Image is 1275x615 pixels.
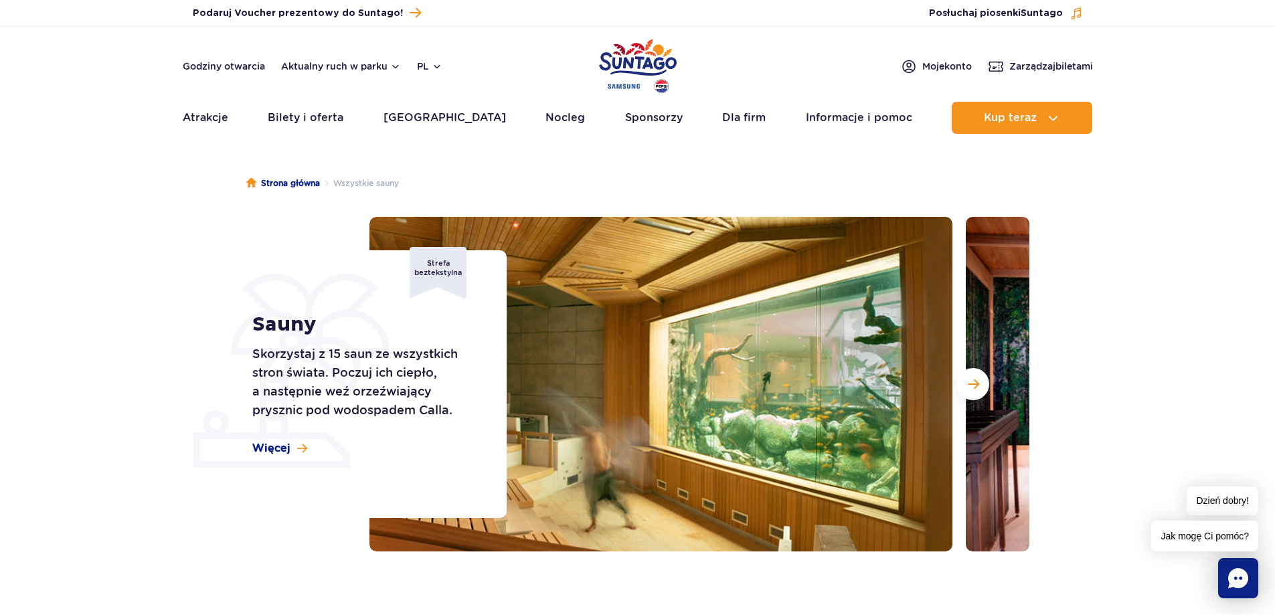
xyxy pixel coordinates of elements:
div: Chat [1218,558,1258,598]
a: Sponsorzy [625,102,683,134]
button: Posłuchaj piosenkiSuntago [929,7,1083,20]
a: [GEOGRAPHIC_DATA] [384,102,506,134]
img: Sauna w strefie Relax z dużym akwarium na ścianie, przytulne wnętrze i drewniane ławki [369,217,952,551]
a: Godziny otwarcia [183,60,265,73]
div: Strefa beztekstylna [410,247,466,298]
p: Skorzystaj z 15 saun ze wszystkich stron świata. Poczuj ich ciepło, a następnie weź orzeźwiający ... [252,345,477,420]
a: Informacje i pomoc [806,102,912,134]
h1: Sauny [252,313,477,337]
button: pl [417,60,442,73]
a: Dla firm [722,102,766,134]
span: Więcej [252,441,290,456]
button: Aktualny ruch w parku [281,61,401,72]
li: Wszystkie sauny [320,177,399,190]
a: Mojekonto [901,58,972,74]
span: Podaruj Voucher prezentowy do Suntago! [193,7,403,20]
button: Następny slajd [957,368,989,400]
span: Kup teraz [984,112,1037,124]
span: Moje konto [922,60,972,73]
button: Kup teraz [952,102,1092,134]
a: Więcej [252,441,307,456]
a: Strona główna [246,177,320,190]
a: Bilety i oferta [268,102,343,134]
span: Dzień dobry! [1187,487,1258,515]
a: Zarządzajbiletami [988,58,1093,74]
a: Park of Poland [599,33,677,95]
span: Zarządzaj biletami [1009,60,1093,73]
span: Suntago [1021,9,1063,18]
span: Posłuchaj piosenki [929,7,1063,20]
a: Nocleg [545,102,585,134]
a: Podaruj Voucher prezentowy do Suntago! [193,4,421,22]
a: Atrakcje [183,102,228,134]
span: Jak mogę Ci pomóc? [1151,521,1258,551]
